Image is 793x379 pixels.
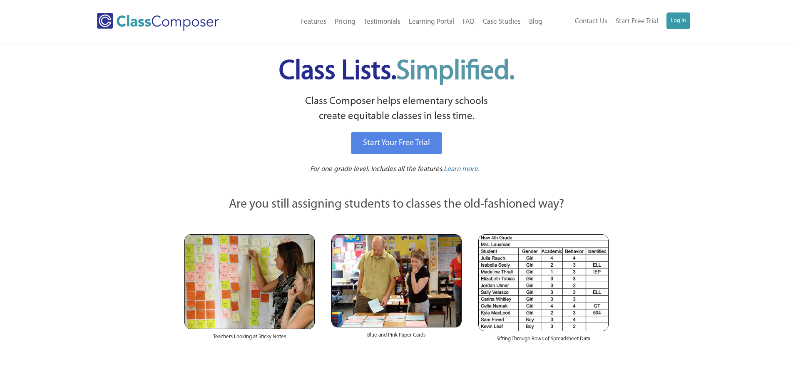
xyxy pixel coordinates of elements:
div: Sifting Through Rows of Spreadsheet Data [478,331,609,351]
a: Start Free Trial [612,12,662,31]
a: Features [297,13,331,31]
p: Class Composer helps elementary schools create equitable classes in less time. [183,94,610,124]
p: Are you still assigning students to classes the old-fashioned way? [184,196,609,214]
div: Blue and Pink Paper Cards [331,327,462,347]
img: Blue and Pink Paper Cards [331,234,462,327]
a: Contact Us [571,12,612,31]
img: Class Composer [97,13,219,31]
nav: Header Menu [253,13,547,31]
div: Teachers Looking at Sticky Notes [184,329,315,349]
a: FAQ [458,13,479,31]
span: Learn more. [444,166,480,173]
nav: Header Menu [547,12,690,31]
a: Log In [666,12,690,29]
a: Start Your Free Trial [351,132,442,154]
span: Start Your Free Trial [363,139,430,147]
img: Spreadsheets [478,234,609,331]
a: Case Studies [479,13,525,31]
a: Pricing [331,13,360,31]
a: Learn more. [444,164,480,175]
a: Testimonials [360,13,405,31]
a: Learning Portal [405,13,458,31]
span: For one grade level. Includes all the features. [310,166,444,173]
span: Class Lists. [279,58,515,85]
a: Blog [525,13,547,31]
span: Simplified. [396,58,515,85]
img: Teachers Looking at Sticky Notes [184,234,315,329]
